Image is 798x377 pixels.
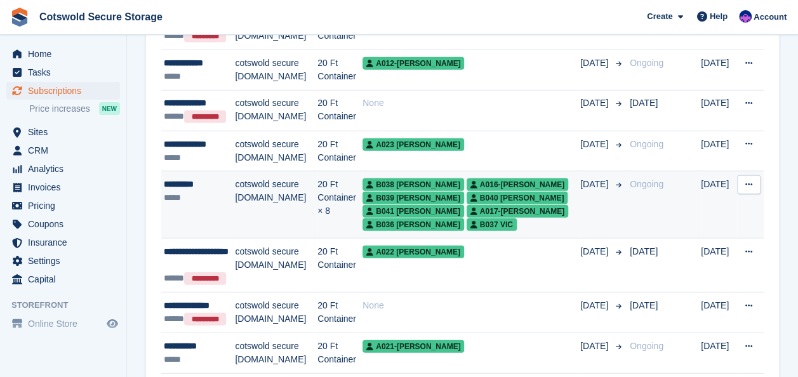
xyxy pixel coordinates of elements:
[235,131,317,171] td: cotswold secure [DOMAIN_NAME]
[6,315,120,333] a: menu
[235,50,317,90] td: cotswold secure [DOMAIN_NAME]
[6,160,120,178] a: menu
[6,45,120,63] a: menu
[235,171,317,239] td: cotswold secure [DOMAIN_NAME]
[105,316,120,331] a: Preview store
[6,270,120,288] a: menu
[362,192,464,204] span: B039 [PERSON_NAME]
[362,57,464,70] span: A012-[PERSON_NAME]
[647,10,672,23] span: Create
[701,238,737,292] td: [DATE]
[467,205,568,218] span: A017-[PERSON_NAME]
[6,82,120,100] a: menu
[6,197,120,215] a: menu
[6,215,120,233] a: menu
[317,50,362,90] td: 20 Ft Container
[28,270,104,288] span: Capital
[28,178,104,196] span: Invoices
[28,160,104,178] span: Analytics
[235,90,317,131] td: cotswold secure [DOMAIN_NAME]
[701,50,737,90] td: [DATE]
[580,299,611,312] span: [DATE]
[28,215,104,233] span: Coupons
[630,139,663,149] span: Ongoing
[10,8,29,27] img: stora-icon-8386f47178a22dfd0bd8f6a31ec36ba5ce8667c1dd55bd0f319d3a0aa187defe.svg
[28,252,104,270] span: Settings
[580,96,611,110] span: [DATE]
[317,131,362,171] td: 20 Ft Container
[99,102,120,115] div: NEW
[710,10,728,23] span: Help
[317,238,362,292] td: 20 Ft Container
[11,299,126,312] span: Storefront
[467,192,568,204] span: B040 [PERSON_NAME]
[362,246,464,258] span: A022 [PERSON_NAME]
[317,171,362,239] td: 20 Ft Container × 8
[28,315,104,333] span: Online Store
[28,63,104,81] span: Tasks
[580,245,611,258] span: [DATE]
[362,96,580,110] div: None
[701,333,737,374] td: [DATE]
[630,98,658,108] span: [DATE]
[317,293,362,333] td: 20 Ft Container
[739,10,752,23] img: Christopher Corbett
[362,205,464,218] span: B041 [PERSON_NAME]
[362,218,464,231] span: B036 [PERSON_NAME]
[701,171,737,239] td: [DATE]
[580,138,611,151] span: [DATE]
[701,90,737,131] td: [DATE]
[235,333,317,374] td: cotswold secure [DOMAIN_NAME]
[6,234,120,251] a: menu
[317,90,362,131] td: 20 Ft Container
[29,102,120,116] a: Price increases NEW
[362,138,464,151] span: A023 [PERSON_NAME]
[630,341,663,351] span: Ongoing
[6,142,120,159] a: menu
[6,178,120,196] a: menu
[29,103,90,115] span: Price increases
[34,6,168,27] a: Cotswold Secure Storage
[630,300,658,310] span: [DATE]
[362,178,464,191] span: B038 [PERSON_NAME]
[317,333,362,374] td: 20 Ft Container
[630,246,658,256] span: [DATE]
[701,293,737,333] td: [DATE]
[467,218,517,231] span: B037 vic
[6,123,120,141] a: menu
[28,45,104,63] span: Home
[235,293,317,333] td: cotswold secure [DOMAIN_NAME]
[467,178,568,191] span: A016-[PERSON_NAME]
[6,252,120,270] a: menu
[28,123,104,141] span: Sites
[6,63,120,81] a: menu
[28,197,104,215] span: Pricing
[580,340,611,353] span: [DATE]
[28,82,104,100] span: Subscriptions
[580,56,611,70] span: [DATE]
[754,11,787,23] span: Account
[580,178,611,191] span: [DATE]
[630,58,663,68] span: Ongoing
[28,234,104,251] span: Insurance
[362,340,464,353] span: A021-[PERSON_NAME]
[701,131,737,171] td: [DATE]
[362,299,580,312] div: None
[28,142,104,159] span: CRM
[235,238,317,292] td: cotswold secure [DOMAIN_NAME]
[630,179,663,189] span: Ongoing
